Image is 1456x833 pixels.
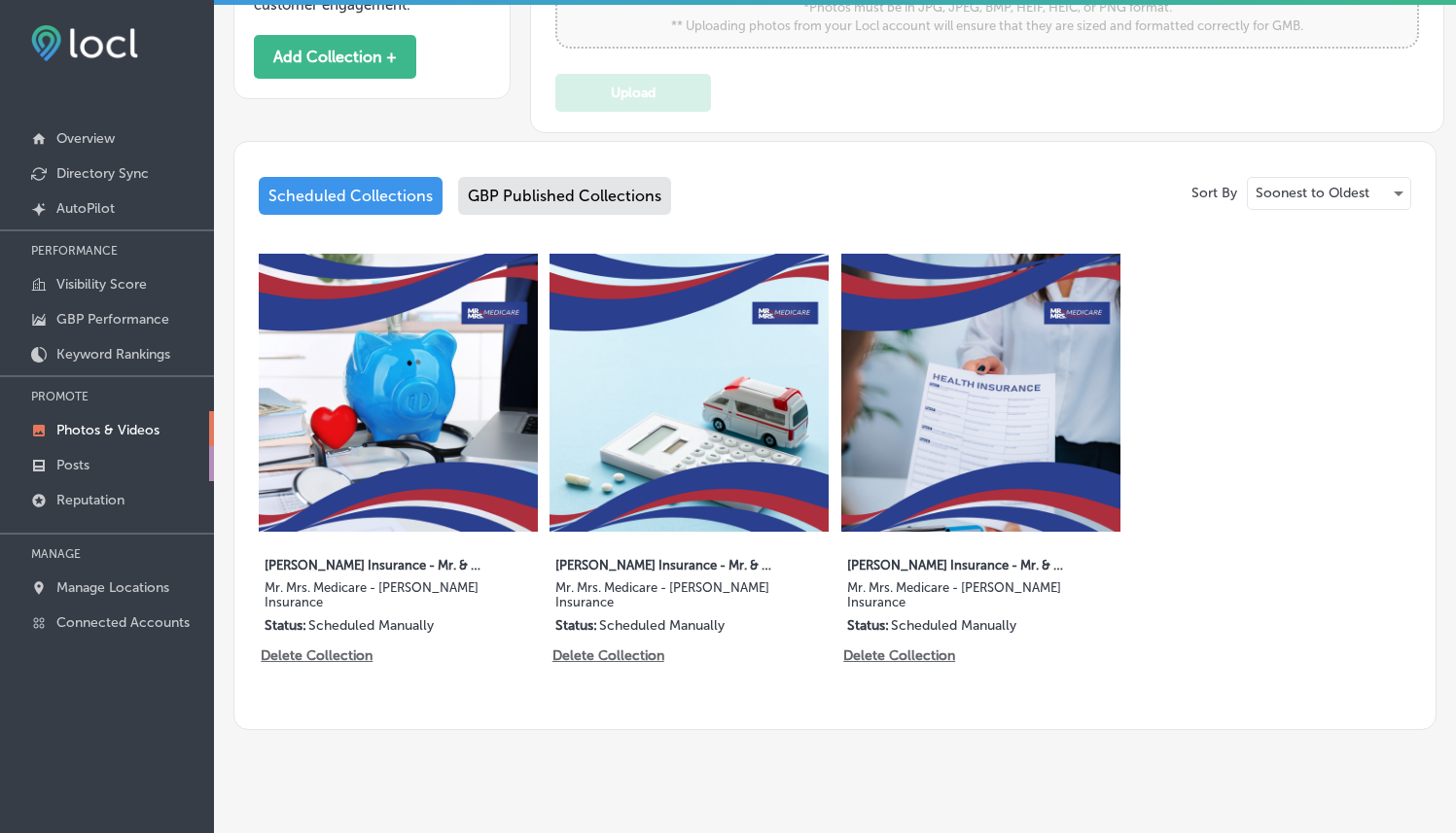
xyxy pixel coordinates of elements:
p: Manage Locations [56,579,169,596]
p: GBP Performance [56,311,169,328]
p: Delete Collection [843,647,953,664]
label: Mr. Mrs. Medicare - [PERSON_NAME] Insurance [265,580,532,617]
p: Posts [56,457,89,473]
p: AutoPilot [56,200,115,217]
p: Status: [555,617,597,634]
img: Collection thumbnail [259,254,538,533]
p: Status: [265,617,306,634]
p: Scheduled Manually [308,617,434,634]
p: Delete Collection [552,647,662,664]
p: Scheduled Manually [891,617,1016,634]
p: Photos & Videos [56,422,160,438]
button: Add Collection + [254,35,416,79]
p: Keyword Rankings [56,346,170,363]
img: Collection thumbnail [841,254,1120,533]
img: Collection thumbnail [550,254,829,533]
label: [PERSON_NAME] Insurance - Mr. & Mrs. Medicare [847,546,1066,580]
img: fda3e92497d09a02dc62c9cd864e3231.png [31,25,138,61]
p: Scheduled Manually [599,617,725,634]
p: Delete Collection [261,647,371,664]
div: Scheduled Collections [259,177,443,215]
div: GBP Published Collections [458,177,671,215]
div: Soonest to Oldest [1248,178,1410,209]
p: Reputation [56,492,124,508]
p: Connected Accounts [56,614,190,631]
p: Visibility Score [56,276,147,293]
label: [PERSON_NAME] Insurance - Mr. & Mrs. Medicare [555,546,774,580]
p: Status: [847,617,889,634]
p: Sort By [1191,185,1237,201]
p: Overview [56,130,115,147]
label: Mr. Mrs. Medicare - [PERSON_NAME] Insurance [555,580,823,617]
label: [PERSON_NAME] Insurance - Mr. & Mrs. Medicare [265,546,483,580]
p: Soonest to Oldest [1256,184,1369,202]
label: Mr. Mrs. Medicare - [PERSON_NAME] Insurance [847,580,1115,617]
p: Directory Sync [56,165,149,182]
